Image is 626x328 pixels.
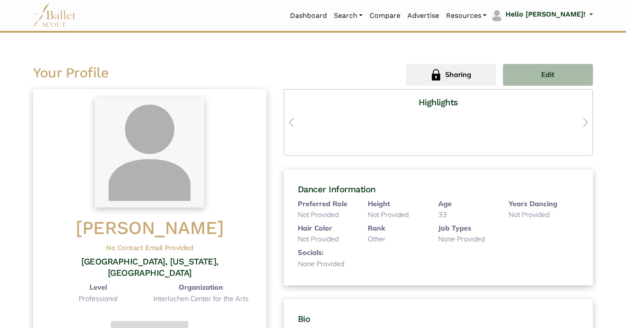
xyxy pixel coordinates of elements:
[286,7,330,25] a: Dashboard
[298,199,347,208] b: Preferred Role
[368,210,379,219] span: Not
[298,224,332,232] b: Hair Color
[298,234,354,245] p: Not Provided
[298,248,323,257] b: Socials:
[491,10,503,22] img: profile picture
[179,283,223,291] b: Organization
[443,7,490,25] a: Resources
[368,199,390,208] b: Height
[438,209,495,221] p: 33
[90,283,107,291] b: Level
[503,64,593,86] button: Edit
[445,69,471,80] span: Sharing
[298,209,354,221] p: Not Provided
[47,216,253,240] h1: [PERSON_NAME]
[366,7,404,25] a: Compare
[291,97,586,108] h4: Highlights
[509,199,557,208] b: Years Dancing
[79,294,118,303] span: Professional
[368,224,385,232] b: Rank
[81,256,218,278] span: [GEOGRAPHIC_DATA], [US_STATE], [GEOGRAPHIC_DATA]
[509,209,565,221] p: Not Provided
[506,9,586,20] p: Hello [PERSON_NAME]!
[541,69,554,80] span: Edit
[404,7,443,25] a: Advertise
[298,184,579,195] h4: Dancer Information
[406,64,496,86] button: Sharing
[438,199,452,208] b: Age
[330,7,366,25] a: Search
[47,244,253,253] h5: No Contact Email Provided
[150,293,252,305] p: Interlochen Center for the Arts
[298,313,579,325] h4: Bio
[438,224,471,232] b: Job Types
[381,210,409,219] span: Provided
[33,64,306,82] h2: Your Profile
[490,9,593,23] a: profile picture Hello [PERSON_NAME]!
[298,258,344,270] p: None Provided
[438,234,495,245] p: None Provided
[368,234,424,245] p: Other
[95,98,204,208] img: dummy_profile_pic.jpg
